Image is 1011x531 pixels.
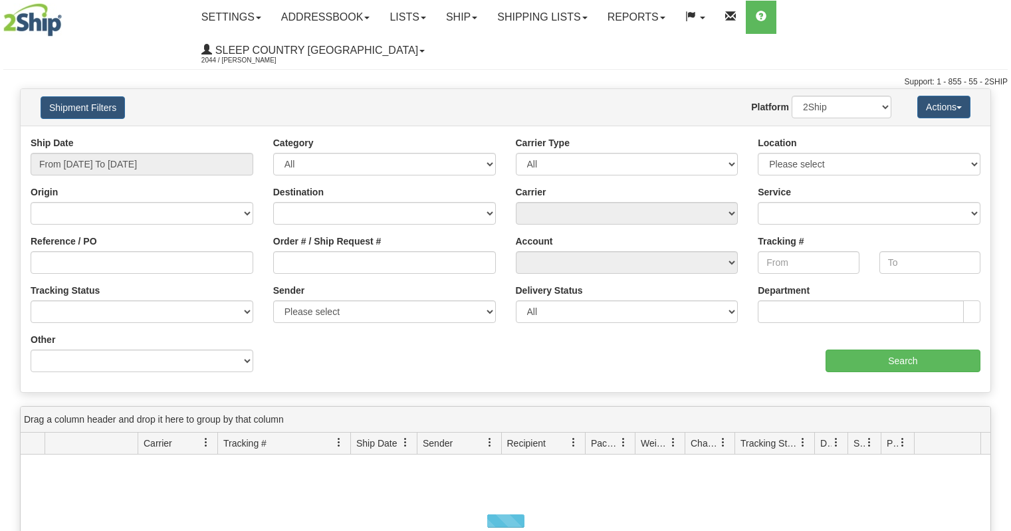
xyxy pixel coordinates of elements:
label: Platform [751,100,789,114]
a: Carrier filter column settings [195,431,217,454]
span: Charge [691,437,719,450]
span: Recipient [507,437,546,450]
a: Delivery Status filter column settings [825,431,847,454]
label: Service [758,185,791,199]
div: Support: 1 - 855 - 55 - 2SHIP [3,76,1008,88]
label: Destination [273,185,324,199]
span: Weight [641,437,669,450]
a: Shipment Issues filter column settings [858,431,881,454]
a: Addressbook [271,1,380,34]
label: Tracking Status [31,284,100,297]
label: Other [31,333,55,346]
a: Sender filter column settings [479,431,501,454]
a: Lists [380,1,435,34]
span: Packages [591,437,619,450]
span: Shipment Issues [853,437,865,450]
a: Ship Date filter column settings [394,431,417,454]
a: Charge filter column settings [712,431,734,454]
button: Shipment Filters [41,96,125,119]
span: Sleep Country [GEOGRAPHIC_DATA] [212,45,418,56]
label: Carrier [516,185,546,199]
span: Ship Date [356,437,397,450]
a: Settings [191,1,271,34]
input: To [879,251,980,274]
a: Reports [598,1,675,34]
button: Actions [917,96,970,118]
label: Account [516,235,553,248]
a: Tracking Status filter column settings [792,431,814,454]
div: grid grouping header [21,407,990,433]
span: Tracking # [223,437,267,450]
label: Origin [31,185,58,199]
a: Sleep Country [GEOGRAPHIC_DATA] 2044 / [PERSON_NAME] [191,34,435,67]
label: Carrier Type [516,136,570,150]
label: Reference / PO [31,235,97,248]
span: 2044 / [PERSON_NAME] [201,54,301,67]
input: Search [826,350,980,372]
a: Packages filter column settings [612,431,635,454]
span: Delivery Status [820,437,832,450]
a: Tracking # filter column settings [328,431,350,454]
iframe: chat widget [980,197,1010,333]
label: Order # / Ship Request # [273,235,382,248]
span: Tracking Status [740,437,798,450]
label: Category [273,136,314,150]
a: Pickup Status filter column settings [891,431,914,454]
a: Shipping lists [487,1,597,34]
span: Pickup Status [887,437,898,450]
label: Delivery Status [516,284,583,297]
label: Sender [273,284,304,297]
label: Ship Date [31,136,74,150]
label: Location [758,136,796,150]
a: Weight filter column settings [662,431,685,454]
a: Ship [436,1,487,34]
span: Sender [423,437,453,450]
span: Carrier [144,437,172,450]
label: Tracking # [758,235,804,248]
label: Department [758,284,810,297]
a: Recipient filter column settings [562,431,585,454]
img: logo2044.jpg [3,3,62,37]
input: From [758,251,859,274]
